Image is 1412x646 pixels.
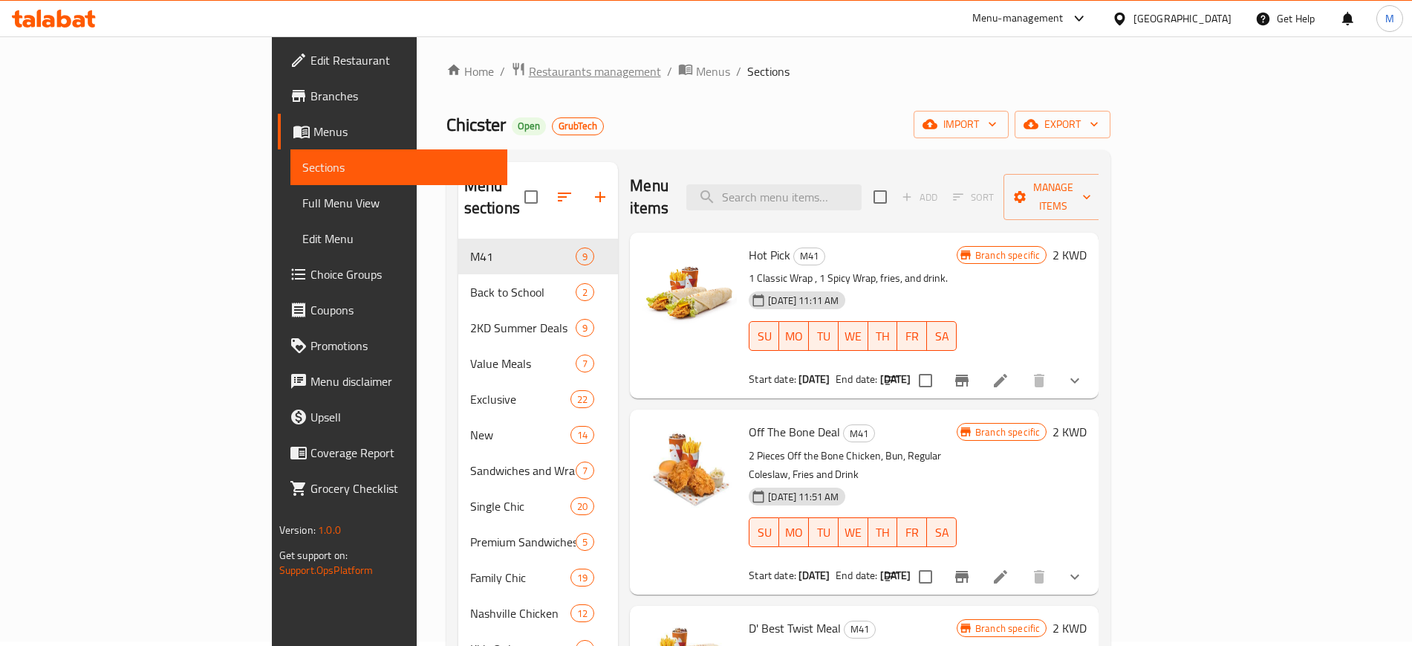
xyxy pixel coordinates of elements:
[896,186,943,209] span: Add item
[470,319,576,337] span: 2KD Summer Deals
[809,517,839,547] button: TU
[927,321,957,351] button: SA
[944,363,980,398] button: Branch-specific-item
[571,500,593,514] span: 20
[576,357,593,371] span: 7
[992,372,1009,390] a: Edit menu item
[576,533,594,551] div: items
[749,269,957,288] p: 1 Classic Wrap , 1 Spicy Wrap, fries, and drink.
[547,179,582,215] span: Sort sections
[1053,421,1087,442] h6: 2 KWD
[1003,174,1103,220] button: Manage items
[512,117,546,135] div: Open
[1133,10,1232,27] div: [GEOGRAPHIC_DATA]
[511,62,661,81] a: Restaurants management
[278,42,507,78] a: Edit Restaurant
[278,328,507,364] a: Promotions
[279,561,374,580] a: Support.OpsPlatform
[310,479,495,497] span: Grocery Checklist
[839,321,868,351] button: WE
[458,453,619,488] div: Sandwiches and Wraps7
[278,435,507,471] a: Coverage Report
[310,337,495,355] span: Promotions
[910,561,941,592] span: Select to update
[515,181,547,213] span: Select all sections
[571,571,593,585] span: 19
[576,464,593,478] span: 7
[290,221,507,256] a: Edit Menu
[576,319,594,337] div: items
[798,566,830,585] b: [DATE]
[278,114,507,149] a: Menus
[470,390,570,408] div: Exclusive
[529,62,661,80] span: Restaurants management
[470,426,570,444] span: New
[1066,568,1084,586] svg: Show Choices
[458,488,619,524] div: Single Chic20
[470,248,576,265] span: M41
[571,393,593,407] span: 22
[279,546,348,565] span: Get support on:
[570,426,594,444] div: items
[903,522,921,543] span: FR
[458,310,619,346] div: 2KD Summer Deals9
[843,424,875,442] div: M41
[897,321,927,351] button: FR
[903,326,921,347] span: FR
[1053,245,1087,265] h6: 2 KWD
[279,520,316,540] span: Version:
[302,158,495,176] span: Sections
[458,524,619,560] div: Premium Sandwiches5
[458,595,619,631] div: Nashville Chicken12
[868,517,898,547] button: TH
[933,326,951,347] span: SA
[927,517,957,547] button: SA
[278,78,507,114] a: Branches
[278,364,507,399] a: Menu disclaimer
[868,321,898,351] button: TH
[576,355,594,372] div: items
[785,326,803,347] span: MO
[458,381,619,417] div: Exclusive22
[1015,111,1110,138] button: export
[755,522,773,543] span: SU
[845,326,862,347] span: WE
[1021,363,1057,398] button: delete
[470,604,570,622] span: Nashville Chicken
[836,566,877,585] span: End date:
[458,417,619,453] div: New14
[874,522,892,543] span: TH
[310,51,495,69] span: Edit Restaurant
[943,186,1003,209] span: Select section first
[944,559,980,595] button: Branch-specific-item
[310,87,495,105] span: Branches
[749,321,779,351] button: SU
[678,62,730,81] a: Menus
[642,421,737,517] img: Off The Bone Deal
[470,533,576,551] span: Premium Sandwiches
[553,120,603,132] span: GrubTech
[470,569,570,587] div: Family Chic
[470,497,570,515] span: Single Chic
[290,185,507,221] a: Full Menu View
[310,265,495,283] span: Choice Groups
[1027,115,1099,134] span: export
[310,408,495,426] span: Upsell
[576,321,593,335] span: 9
[844,425,874,442] span: M41
[310,372,495,390] span: Menu disclaimer
[839,517,868,547] button: WE
[313,123,495,140] span: Menus
[762,294,845,308] span: [DATE] 11:11 AM
[969,621,1046,636] span: Branch specific
[815,522,833,543] span: TU
[749,447,957,484] p: 2 Pieces Off the Bone Chicken, Bun, Regular Coleslaw, Fries and Drink
[1385,10,1394,27] span: M
[865,181,896,213] span: Select section
[570,390,594,408] div: items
